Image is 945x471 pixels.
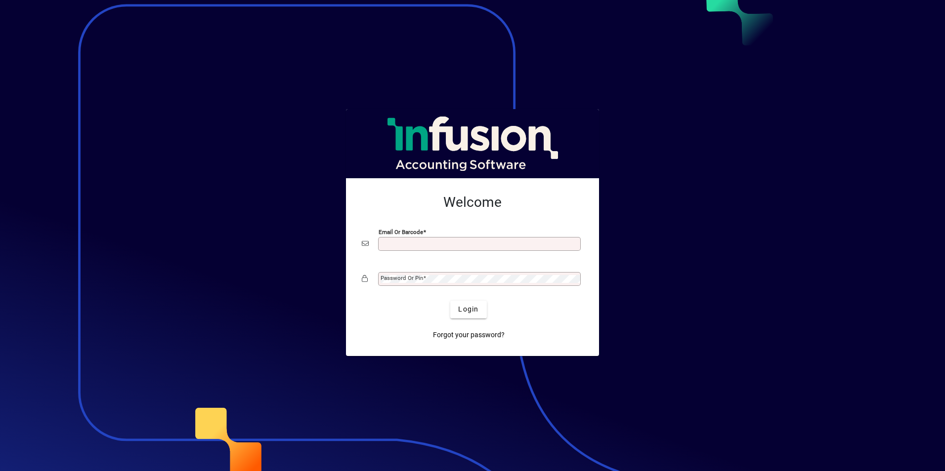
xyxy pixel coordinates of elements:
mat-label: Email or Barcode [379,228,423,235]
h2: Welcome [362,194,583,211]
span: Forgot your password? [433,330,505,340]
mat-label: Password or Pin [381,275,423,281]
span: Login [458,304,478,314]
a: Forgot your password? [429,326,509,344]
button: Login [450,301,486,318]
